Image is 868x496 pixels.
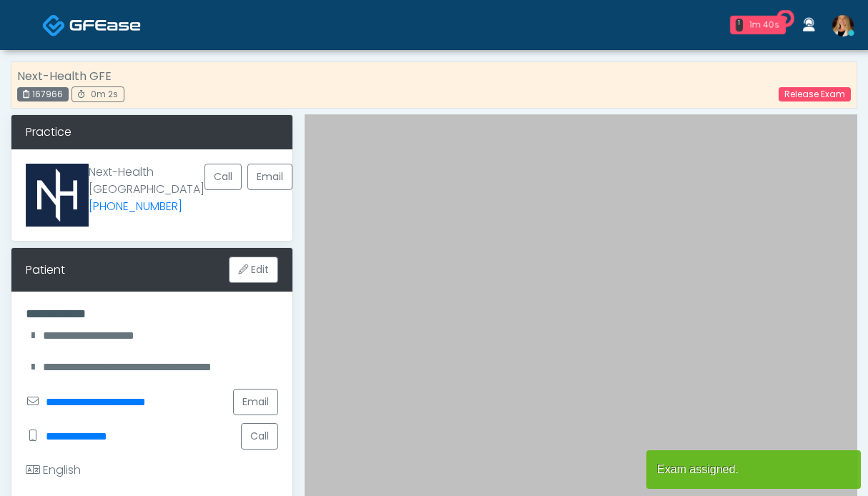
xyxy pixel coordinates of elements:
p: Next-Health [GEOGRAPHIC_DATA] [89,164,204,215]
img: Docovia [69,18,141,32]
button: Edit [229,257,278,283]
button: Call [204,164,242,190]
img: Provider image [26,164,89,227]
img: Docovia [42,14,66,37]
div: 1 [736,19,743,31]
a: Release Exam [779,87,851,101]
article: Exam assigned. [646,450,861,489]
img: Meagan Petrek [832,15,854,36]
span: 0m 2s [91,88,118,100]
a: Docovia [42,1,141,48]
div: Practice [11,115,292,149]
div: Patient [26,262,65,279]
strong: Next-Health GFE [17,68,112,84]
div: 167966 [17,87,69,101]
div: 1m 40s [749,19,780,31]
a: 1 1m 40s [721,10,794,40]
div: English [26,462,81,479]
a: Email [233,389,278,415]
a: Email [247,164,292,190]
button: Call [241,423,278,450]
a: [PHONE_NUMBER] [89,198,182,214]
